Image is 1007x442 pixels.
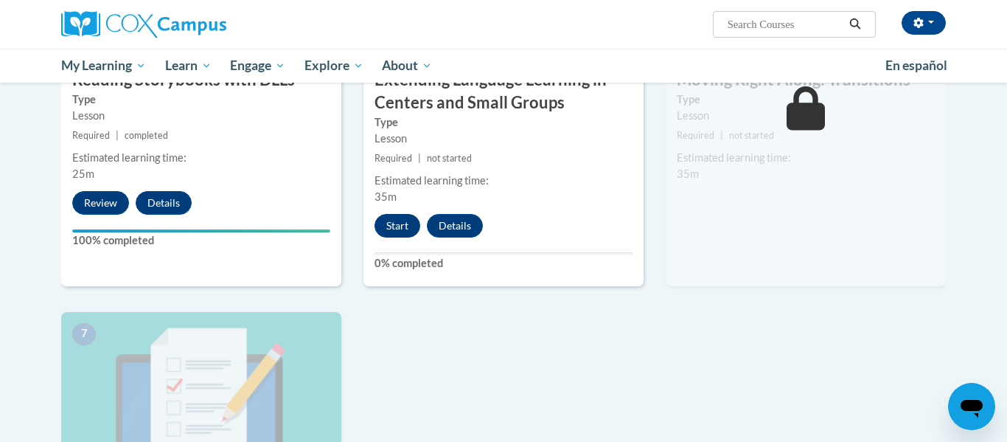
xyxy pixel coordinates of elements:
span: 35m [677,168,699,180]
button: Details [136,191,192,215]
input: Search Courses [726,15,844,33]
a: Cox Campus [61,11,341,38]
label: Type [72,91,330,108]
img: Cox Campus [61,11,226,38]
div: Main menu [39,49,968,83]
label: 0% completed [374,255,633,272]
div: Estimated learning time: [677,150,935,166]
span: 25m [72,168,94,180]
div: Estimated learning time: [72,150,330,166]
span: | [418,153,421,164]
span: About [382,57,432,75]
span: | [720,130,723,141]
h3: Extending Language Learning in Centers and Small Groups [363,69,644,114]
span: Required [677,130,714,141]
span: not started [729,130,774,141]
span: not started [427,153,472,164]
button: Search [844,15,866,33]
span: My Learning [61,57,146,75]
span: Required [72,130,110,141]
div: Lesson [374,131,633,147]
span: En español [885,58,947,73]
span: 35m [374,190,397,203]
iframe: Button to launch messaging window [948,383,995,430]
span: Engage [230,57,285,75]
label: Type [374,114,633,131]
a: Engage [220,49,295,83]
span: | [116,130,119,141]
div: Your progress [72,229,330,232]
div: Lesson [677,108,935,124]
button: Start [374,214,420,238]
a: My Learning [52,49,156,83]
button: Account Settings [902,11,946,35]
a: Learn [156,49,221,83]
button: Details [427,214,483,238]
label: 100% completed [72,232,330,249]
a: Explore [295,49,373,83]
span: 7 [72,323,96,345]
label: Type [677,91,935,108]
button: Review [72,191,129,215]
span: completed [125,130,168,141]
div: Lesson [72,108,330,124]
span: Required [374,153,412,164]
div: Estimated learning time: [374,173,633,189]
span: Learn [165,57,212,75]
span: Explore [304,57,363,75]
a: About [373,49,442,83]
a: En español [876,50,957,81]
